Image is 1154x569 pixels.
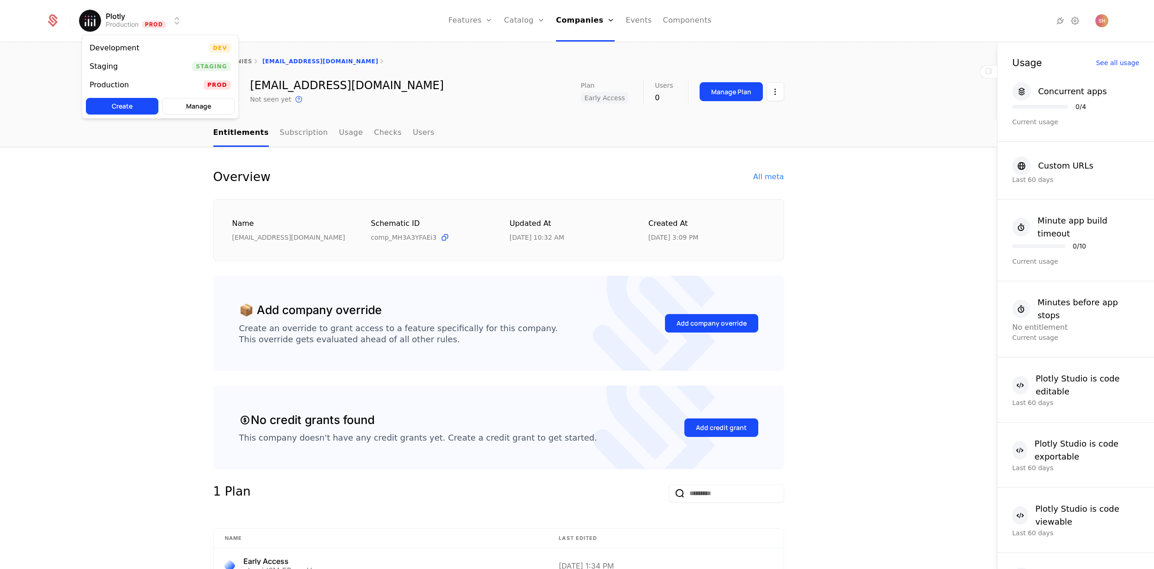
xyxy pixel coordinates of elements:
button: Create [86,98,158,115]
span: Prod [204,80,231,90]
div: Development [90,44,139,52]
button: Manage [162,98,235,115]
div: Select environment [82,35,239,119]
div: Staging [90,63,118,70]
div: Production [90,81,129,89]
span: Staging [192,62,231,71]
span: Dev [209,43,231,53]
